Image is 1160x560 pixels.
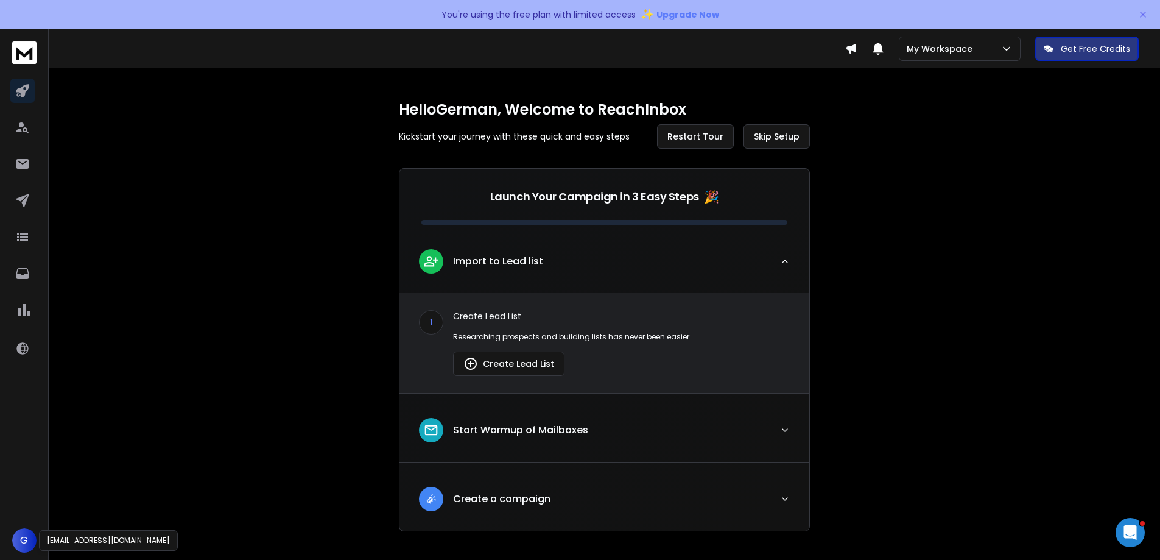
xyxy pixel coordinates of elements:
[641,2,719,27] button: ✨Upgrade Now
[12,528,37,553] button: G
[399,293,809,393] div: leadImport to Lead list
[641,6,654,23] span: ✨
[39,530,178,551] div: [EMAIL_ADDRESS][DOMAIN_NAME]
[441,9,636,21] p: You're using the free plan with limited access
[743,124,810,149] button: Skip Setup
[907,43,977,55] p: My Workspace
[453,492,550,506] p: Create a campaign
[453,423,588,438] p: Start Warmup of Mailboxes
[423,253,439,269] img: lead
[1061,43,1130,55] p: Get Free Credits
[419,310,443,335] div: 1
[423,422,439,438] img: lead
[490,188,699,205] p: Launch Your Campaign in 3 Easy Steps
[704,188,719,205] span: 🎉
[399,239,809,293] button: leadImport to Lead list
[453,310,790,322] p: Create Lead List
[12,41,37,64] img: logo
[423,491,439,506] img: lead
[453,254,543,269] p: Import to Lead list
[754,130,800,143] span: Skip Setup
[399,477,809,531] button: leadCreate a campaign
[1116,518,1145,547] iframe: Intercom live chat
[1035,37,1139,61] button: Get Free Credits
[399,100,810,119] h1: Hello German , Welcome to ReachInbox
[657,124,734,149] button: Restart Tour
[399,130,630,143] p: Kickstart your journey with these quick and easy steps
[453,332,790,342] p: Researching prospects and building lists has never been easier.
[656,9,719,21] span: Upgrade Now
[453,352,564,376] button: Create Lead List
[399,408,809,462] button: leadStart Warmup of Mailboxes
[463,356,478,371] img: lead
